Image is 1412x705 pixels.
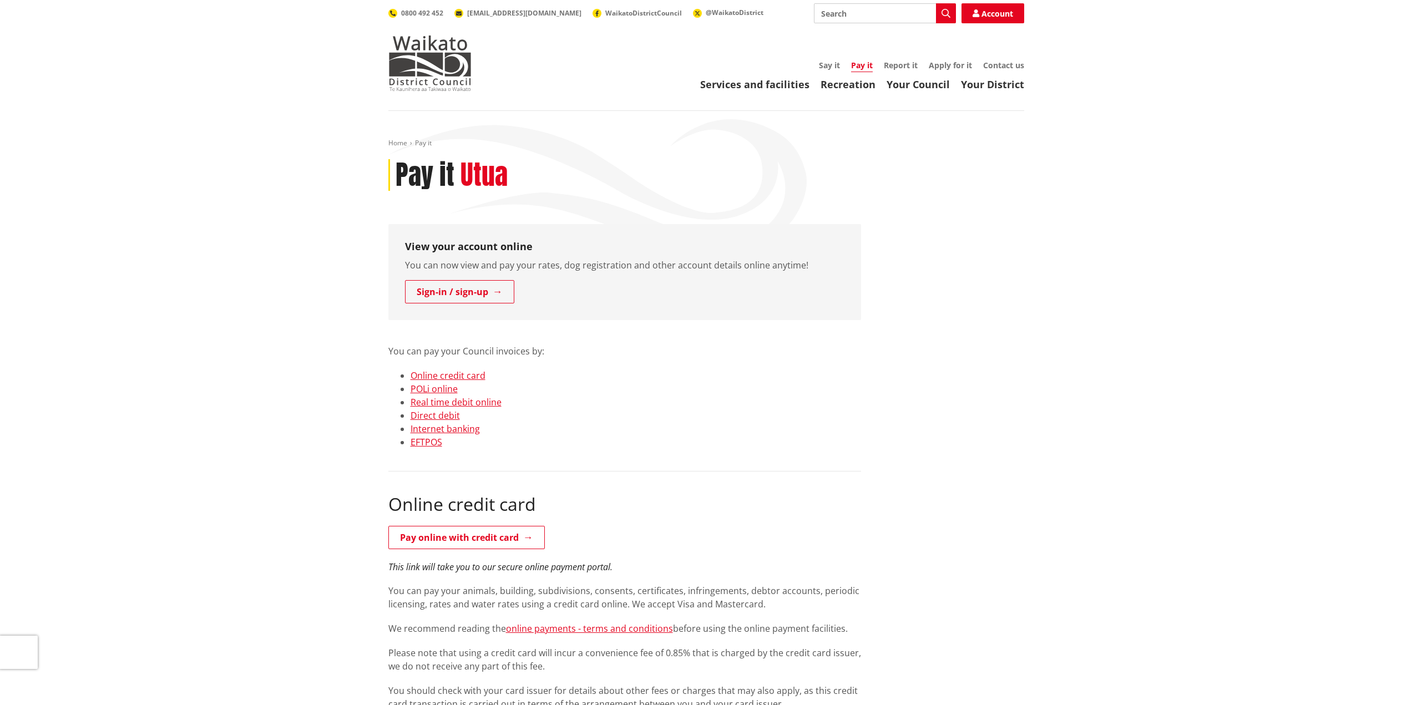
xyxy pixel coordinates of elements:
[405,241,844,253] h3: View your account online
[961,3,1024,23] a: Account
[405,280,514,303] a: Sign-in / sign-up
[929,60,972,70] a: Apply for it
[388,526,545,549] a: Pay online with credit card
[821,78,875,91] a: Recreation
[411,409,460,422] a: Direct debit
[961,78,1024,91] a: Your District
[388,561,613,573] em: This link will take you to our secure online payment portal.
[983,60,1024,70] a: Contact us
[388,139,1024,148] nav: breadcrumb
[388,138,407,148] a: Home
[819,60,840,70] a: Say it
[454,8,581,18] a: [EMAIL_ADDRESS][DOMAIN_NAME]
[506,622,673,635] a: online payments - terms and conditions
[411,396,502,408] a: Real time debit online
[706,8,763,17] span: @WaikatoDistrict
[388,8,443,18] a: 0800 492 452
[405,258,844,272] p: You can now view and pay your rates, dog registration and other account details online anytime!
[411,369,485,382] a: Online credit card
[700,78,809,91] a: Services and facilities
[851,60,873,72] a: Pay it
[884,60,918,70] a: Report it
[814,3,956,23] input: Search input
[388,331,861,358] p: You can pay your Council invoices by:
[411,436,442,448] a: EFTPOS
[605,8,682,18] span: WaikatoDistrictCouncil
[460,159,508,191] h2: Utua
[411,383,458,395] a: POLi online
[887,78,950,91] a: Your Council
[467,8,581,18] span: [EMAIL_ADDRESS][DOMAIN_NAME]
[593,8,682,18] a: WaikatoDistrictCouncil
[388,35,472,91] img: Waikato District Council - Te Kaunihera aa Takiwaa o Waikato
[388,646,861,673] p: Please note that using a credit card will incur a convenience fee of 0.85% that is charged by the...
[415,138,432,148] span: Pay it
[401,8,443,18] span: 0800 492 452
[396,159,454,191] h1: Pay it
[388,494,861,515] h2: Online credit card
[693,8,763,17] a: @WaikatoDistrict
[388,584,861,611] p: You can pay your animals, building, subdivisions, consents, certificates, infringements, debtor a...
[388,622,861,635] p: We recommend reading the before using the online payment facilities.
[411,423,480,435] a: Internet banking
